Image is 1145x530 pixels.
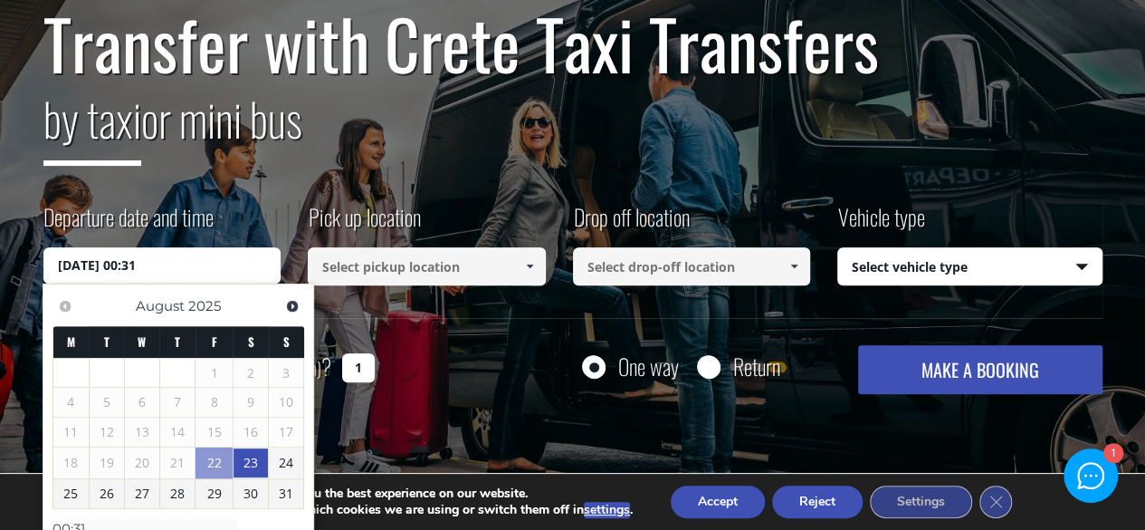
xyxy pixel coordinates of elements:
span: Thursday [175,332,180,351]
span: 5 [90,388,124,417]
span: 18 [53,448,88,477]
span: 21 [160,448,195,477]
button: Settings [870,486,972,518]
a: 24 [269,448,303,477]
p: You can find out more about which cookies we are using or switch them off in . [129,502,633,518]
h2: or mini bus [43,82,1102,179]
label: Departure date and time [43,201,214,247]
span: Next [285,299,300,313]
input: Select pickup location [308,247,546,285]
p: We are using cookies to give you the best experience on our website. [129,486,633,502]
a: 27 [125,479,159,508]
a: 31 [269,479,303,508]
span: 10 [269,388,303,417]
span: 2 [234,359,268,388]
label: Return [733,355,780,378]
span: Tuesday [104,332,110,351]
span: Sunday [283,332,290,351]
a: 29 [196,479,233,508]
a: 22 [196,448,233,478]
a: Previous [52,294,77,318]
button: Accept [671,486,765,518]
span: Previous [58,299,72,313]
span: Monday [67,332,75,351]
button: Reject [772,486,863,518]
span: 17 [269,418,303,447]
a: Next [280,294,304,318]
a: Show All Items [779,247,809,285]
div: 1 [1102,445,1121,464]
span: 20 [125,448,159,477]
span: 12 [90,418,124,447]
span: 9 [234,388,268,417]
label: Drop off location [573,201,690,247]
label: Vehicle type [837,201,925,247]
span: 15 [196,418,233,447]
span: 2025 [188,297,221,314]
a: 30 [234,479,268,508]
span: 8 [196,388,233,417]
button: Close GDPR Cookie Banner [979,486,1012,518]
a: 25 [53,479,88,508]
button: MAKE A BOOKING [858,345,1102,394]
span: 4 [53,388,88,417]
a: 28 [160,479,195,508]
span: Friday [211,332,216,351]
span: 14 [160,418,195,447]
span: by taxi [43,84,141,166]
a: 23 [234,448,268,477]
button: settings [584,502,630,518]
span: 3 [269,359,303,388]
span: 11 [53,418,88,447]
span: 7 [160,388,195,417]
a: 26 [90,479,124,508]
span: Select vehicle type [838,248,1102,286]
span: Wednesday [138,332,146,351]
h1: Transfer with Crete Taxi Transfers [43,5,1102,82]
span: 16 [234,418,268,447]
span: 1 [196,359,233,388]
span: 13 [125,418,159,447]
span: August [136,297,185,314]
span: 19 [90,448,124,477]
span: Saturday [247,332,253,351]
a: Show All Items [514,247,544,285]
input: Select drop-off location [573,247,811,285]
label: How many passengers ? [43,345,331,390]
span: 6 [125,388,159,417]
label: Pick up location [308,201,421,247]
label: One way [618,355,679,378]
